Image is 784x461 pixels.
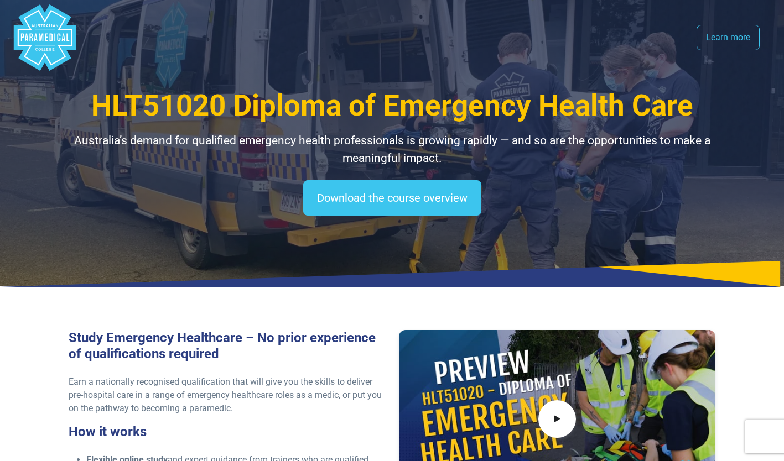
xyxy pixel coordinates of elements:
[303,180,481,216] a: Download the course overview
[69,375,386,415] p: Earn a nationally recognised qualification that will give you the skills to deliver pre-hospital ...
[69,132,716,167] p: Australia’s demand for qualified emergency health professionals is growing rapidly — and so are t...
[69,424,386,440] h3: How it works
[69,330,386,362] h3: Study Emergency Healthcare – No prior experience of qualifications required
[91,88,693,123] span: HLT51020 Diploma of Emergency Health Care
[12,4,78,71] div: Australian Paramedical College
[697,25,760,50] a: Learn more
